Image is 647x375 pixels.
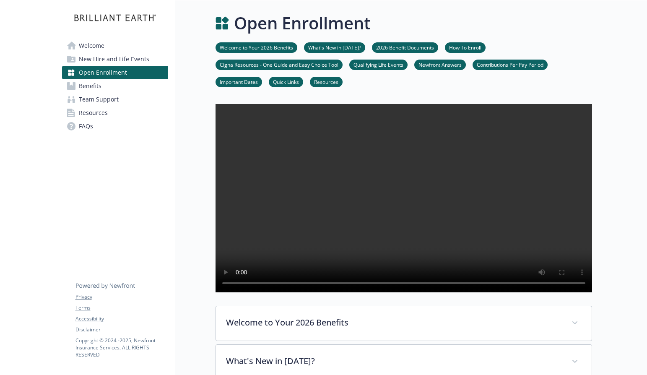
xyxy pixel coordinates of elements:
[79,52,149,66] span: New Hire and Life Events
[372,43,438,51] a: 2026 Benefit Documents
[216,78,262,86] a: Important Dates
[216,43,297,51] a: Welcome to Your 2026 Benefits
[75,315,168,323] a: Accessibility
[234,10,371,36] h1: Open Enrollment
[269,78,303,86] a: Quick Links
[473,60,548,68] a: Contributions Per Pay Period
[79,66,127,79] span: Open Enrollment
[304,43,365,51] a: What's New in [DATE]?
[75,293,168,301] a: Privacy
[79,120,93,133] span: FAQs
[79,106,108,120] span: Resources
[62,120,168,133] a: FAQs
[79,79,101,93] span: Benefits
[62,39,168,52] a: Welcome
[62,66,168,79] a: Open Enrollment
[75,326,168,333] a: Disclaimer
[62,52,168,66] a: New Hire and Life Events
[79,93,119,106] span: Team Support
[310,78,343,86] a: Resources
[216,306,592,341] div: Welcome to Your 2026 Benefits
[75,337,168,358] p: Copyright © 2024 - 2025 , Newfront Insurance Services, ALL RIGHTS RESERVED
[62,93,168,106] a: Team Support
[226,316,561,329] p: Welcome to Your 2026 Benefits
[79,39,104,52] span: Welcome
[216,60,343,68] a: Cigna Resources - One Guide and Easy Choice Tool
[349,60,408,68] a: Qualifying Life Events
[226,355,561,367] p: What's New in [DATE]?
[445,43,486,51] a: How To Enroll
[75,304,168,312] a: Terms
[414,60,466,68] a: Newfront Answers
[62,79,168,93] a: Benefits
[62,106,168,120] a: Resources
